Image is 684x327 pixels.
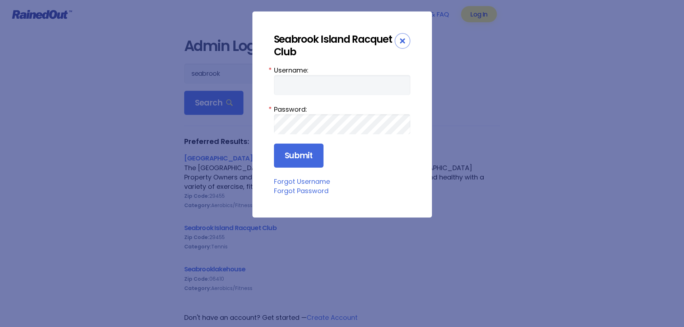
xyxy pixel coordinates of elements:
label: Password: [274,104,410,114]
input: Submit [274,144,324,168]
a: Forgot Password [274,186,329,195]
div: Close [395,33,410,49]
label: Username: [274,65,410,75]
a: Forgot Username [274,177,330,186]
div: Seabrook Island Racquet Club [274,33,395,58]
